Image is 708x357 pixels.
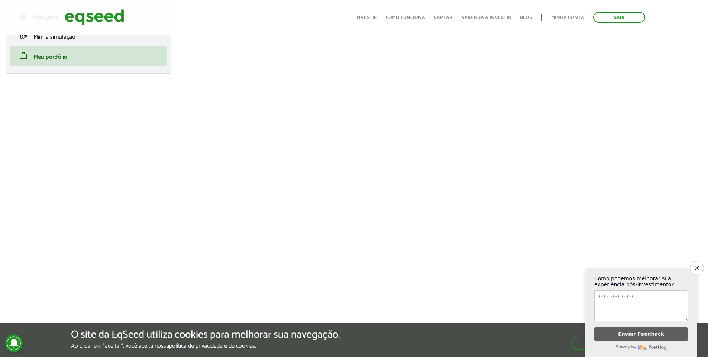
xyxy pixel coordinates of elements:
[33,32,75,42] span: Minha simulação
[19,31,28,40] span: finance_mode
[33,52,67,62] span: Meu portfólio
[10,26,167,46] li: Minha simulação
[593,12,645,23] a: Sair
[571,337,637,350] button: Aceitar
[19,51,28,60] span: work
[169,343,255,349] a: política de privacidade e de cookies
[15,31,162,40] a: finance_modeMinha simulação
[551,15,584,20] a: Minha conta
[386,15,425,20] a: Como funciona
[71,342,340,350] p: Ao clicar em "aceitar", você aceita nossa .
[355,15,377,20] a: Investir
[10,46,167,66] li: Meu portfólio
[520,15,532,20] a: Blog
[434,15,452,20] a: Captar
[15,51,162,60] a: workMeu portfólio
[461,15,511,20] a: Aprenda a investir
[65,7,124,27] img: EqSeed
[71,329,340,341] h5: O site da EqSeed utiliza cookies para melhorar sua navegação.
